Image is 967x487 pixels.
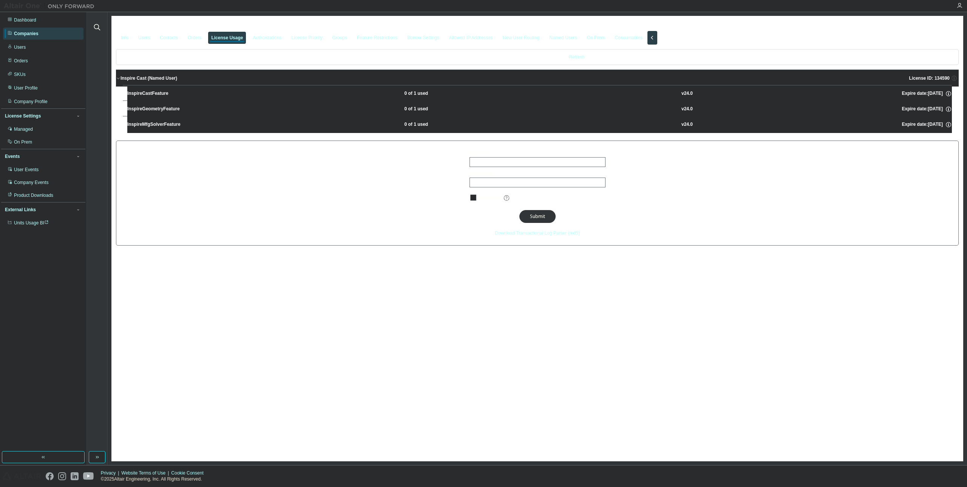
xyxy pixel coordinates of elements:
[127,121,195,128] div: InspireMfgSolverFeature
[519,210,556,223] button: Submit
[2,472,41,480] img: altair_logo.svg
[4,2,98,10] img: Altair One
[14,139,32,145] div: On Prem
[83,472,94,480] img: youtube.svg
[332,35,347,41] div: Groups
[101,470,121,476] div: Privacy
[470,178,605,187] div: Click to select
[503,35,539,41] div: New User Routing
[587,35,605,41] div: On Prem
[14,58,28,64] div: Orders
[116,49,959,65] div: Last updated at: [DATE] 04:17 PM CDT
[471,179,499,186] div: Click to select
[71,472,79,480] img: linkedin.svg
[127,116,952,133] button: InspireMfgSolverFeature0 of 1 usedv24.0Expire date:[DATE]
[188,35,202,41] div: Orders
[14,192,53,198] div: Product Downloads
[120,75,177,81] div: Inspire Cast (Named User)
[14,31,39,37] div: Companies
[138,35,150,41] div: Users
[5,207,36,213] div: External Links
[407,35,439,41] div: Borrow Settings
[14,44,26,50] div: Users
[127,85,952,102] button: InspireCastFeature0 of 1 usedv24.0Expire date:[DATE]
[902,106,952,113] div: Expire date: [DATE]
[14,85,38,91] div: User Profile
[127,101,952,117] button: InspireGeometryFeature0 of 1 usedv24.0Expire date:[DATE]
[681,121,693,128] div: v24.0
[404,121,472,128] div: 0 of 1 used
[449,35,493,41] div: Allowed IP Addresses
[14,220,49,226] span: Units Usage BI
[101,476,208,482] p: © 2025 Altair Engineering, Inc. All Rights Reserved.
[14,167,39,173] div: User Events
[14,71,26,77] div: SKUs
[171,470,208,476] div: Cookie Consent
[127,106,195,113] div: InspireGeometryFeature
[495,230,567,236] a: Download Transactional Log Parser
[5,113,41,119] div: License Settings
[549,35,577,41] div: Named Users
[14,126,33,132] div: Managed
[470,158,605,167] div: All
[470,170,606,176] label: Date Range
[902,90,952,97] div: Expire date: [DATE]
[253,35,281,41] div: Authorizations
[46,472,54,480] img: facebook.svg
[357,35,397,41] div: Feature Restrictions
[14,99,48,105] div: Company Profile
[116,20,227,29] span: Metalurgica Imam Ltda - 118173
[615,35,643,41] div: Consumables
[14,179,48,186] div: Company Events
[470,158,477,166] div: All
[902,121,952,128] div: Expire date: [DATE]
[569,54,585,60] a: Refresh
[909,75,950,81] span: License ID: 134590
[211,35,243,41] div: License Usage
[404,90,472,97] div: 0 of 1 used
[116,70,959,87] button: Inspire Cast (Named User)License ID: 134590
[470,150,606,156] label: Licence ID
[5,153,20,159] div: Events
[160,35,178,41] div: Contacts
[14,17,36,23] div: Dashboard
[478,195,501,201] span: Parse logs
[404,106,472,113] div: 0 of 1 used
[121,470,171,476] div: Website Terms of Use
[121,35,128,41] div: Info
[292,35,323,41] div: License Priority
[681,106,693,113] div: v24.0
[127,90,195,97] div: InspireCastFeature
[568,230,580,236] a: (md5)
[681,90,693,97] div: v24.0
[58,472,66,480] img: instagram.svg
